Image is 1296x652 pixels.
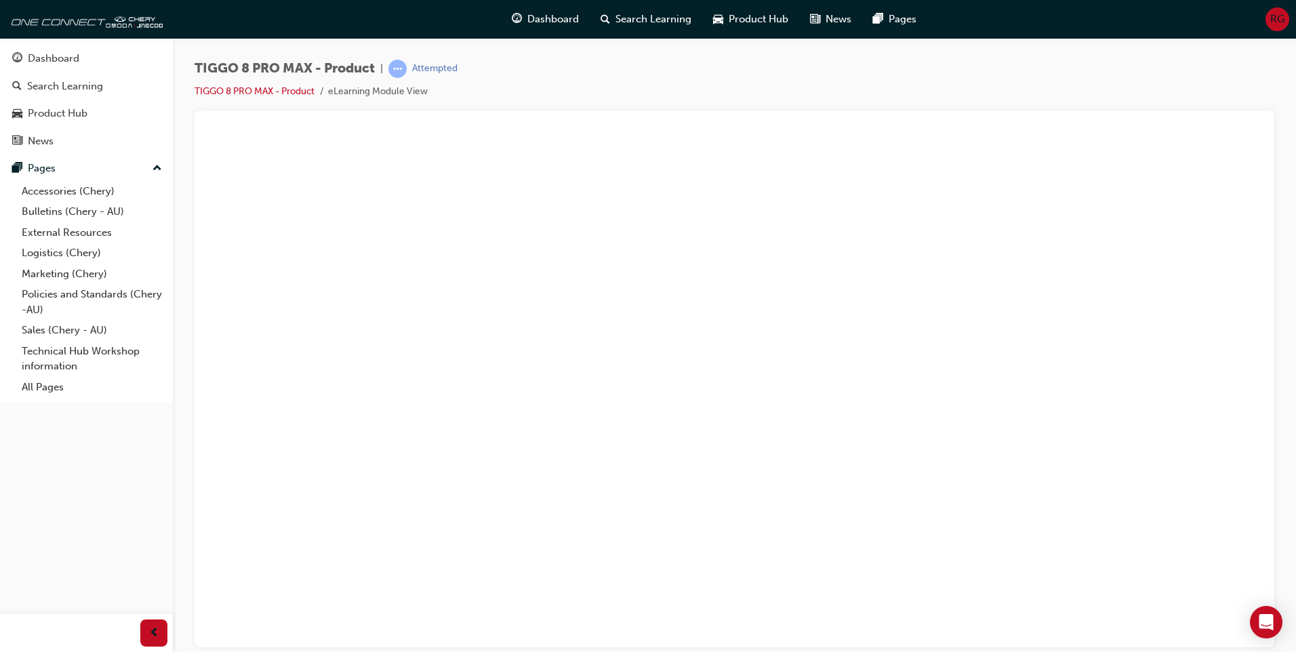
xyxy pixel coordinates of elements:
[195,61,375,77] span: TIGGO 8 PRO MAX - Product
[512,11,522,28] span: guage-icon
[16,201,167,222] a: Bulletins (Chery - AU)
[388,60,407,78] span: learningRecordVerb_ATTEMPT-icon
[729,12,788,27] span: Product Hub
[153,160,162,178] span: up-icon
[16,341,167,377] a: Technical Hub Workshop information
[380,61,383,77] span: |
[702,5,799,33] a: car-iconProduct Hub
[195,85,315,97] a: TIGGO 8 PRO MAX - Product
[16,243,167,264] a: Logistics (Chery)
[527,12,579,27] span: Dashboard
[28,134,54,149] div: News
[5,101,167,126] a: Product Hub
[1265,7,1289,31] button: RG
[16,264,167,285] a: Marketing (Chery)
[27,79,103,94] div: Search Learning
[889,12,916,27] span: Pages
[601,11,610,28] span: search-icon
[590,5,702,33] a: search-iconSearch Learning
[5,156,167,181] button: Pages
[28,161,56,176] div: Pages
[412,62,458,75] div: Attempted
[1270,12,1284,27] span: RG
[12,136,22,148] span: news-icon
[16,222,167,243] a: External Resources
[5,74,167,99] a: Search Learning
[862,5,927,33] a: pages-iconPages
[826,12,851,27] span: News
[5,43,167,156] button: DashboardSearch LearningProduct HubNews
[501,5,590,33] a: guage-iconDashboard
[1250,606,1282,638] div: Open Intercom Messenger
[328,84,428,100] li: eLearning Module View
[28,51,79,66] div: Dashboard
[16,377,167,398] a: All Pages
[16,320,167,341] a: Sales (Chery - AU)
[149,625,159,642] span: prev-icon
[713,11,723,28] span: car-icon
[615,12,691,27] span: Search Learning
[12,81,22,93] span: search-icon
[799,5,862,33] a: news-iconNews
[12,53,22,65] span: guage-icon
[16,181,167,202] a: Accessories (Chery)
[810,11,820,28] span: news-icon
[12,163,22,175] span: pages-icon
[873,11,883,28] span: pages-icon
[5,46,167,71] a: Dashboard
[12,108,22,120] span: car-icon
[28,106,87,121] div: Product Hub
[7,5,163,33] img: oneconnect
[5,129,167,154] a: News
[16,284,167,320] a: Policies and Standards (Chery -AU)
